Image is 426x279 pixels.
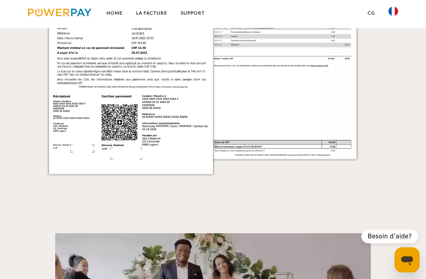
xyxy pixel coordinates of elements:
iframe: Bouton de lancement de la fenêtre de messagerie, conversation en cours [394,247,420,273]
a: Home [100,6,129,20]
a: Support [174,6,211,20]
a: CG [361,6,382,20]
img: logo-powerpay.svg [28,9,92,17]
a: LA FACTURE [129,6,174,20]
div: Besoin d’aide? [361,230,418,243]
img: fr [389,7,398,16]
